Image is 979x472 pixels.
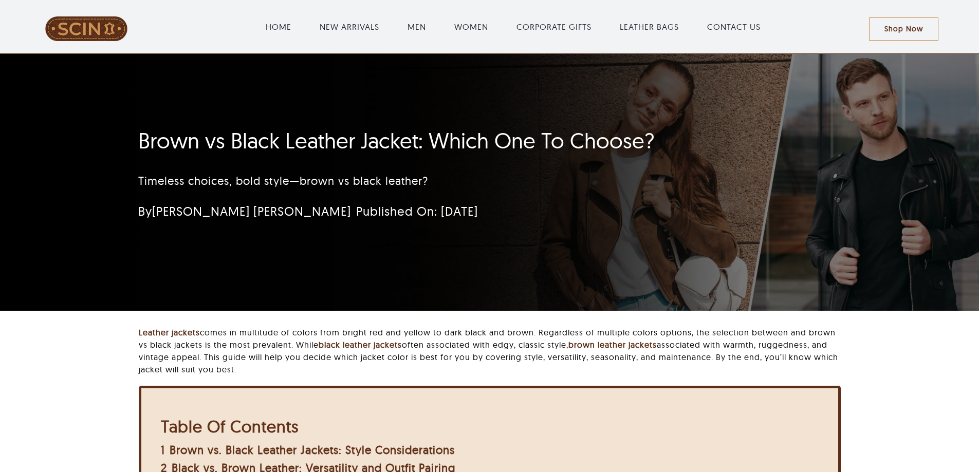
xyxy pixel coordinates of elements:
a: CONTACT US [707,21,761,33]
a: black leather jackets [319,339,402,350]
a: LEATHER BAGS [620,21,679,33]
a: MEN [408,21,426,33]
a: brown leather jackets [568,339,657,350]
span: By [138,203,351,219]
a: NEW ARRIVALS [320,21,379,33]
h1: Brown vs Black Leather Jacket: Which One To Choose? [138,128,718,154]
a: HOME [266,21,291,33]
a: WOMEN [454,21,488,33]
p: comes in multitude of colors from bright red and yellow to dark black and brown. Regardless of mu... [139,326,841,375]
a: Shop Now [869,17,938,41]
a: CORPORATE GIFTS [516,21,592,33]
a: 1 Brown vs. Black Leather Jackets: Style Considerations [161,443,455,457]
nav: Main Menu [158,10,869,43]
span: Brown vs. Black Leather Jackets: Style Considerations [170,443,455,457]
span: Published On: [DATE] [356,203,478,219]
p: Timeless choices, bold style—brown vs black leather? [138,173,718,190]
b: Table Of Contents [161,416,299,437]
span: 1 [161,443,165,457]
a: Leather jackets [139,327,200,337]
span: Shop Now [884,25,923,33]
a: [PERSON_NAME] [PERSON_NAME] [152,203,351,219]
